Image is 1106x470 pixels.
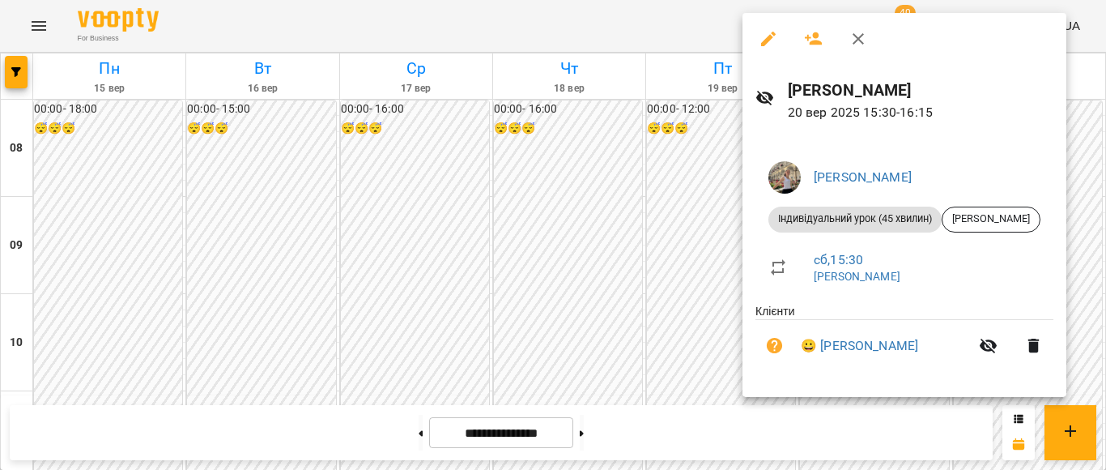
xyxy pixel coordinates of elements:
button: Візит ще не сплачено. Додати оплату? [755,327,794,365]
a: [PERSON_NAME] [814,169,912,185]
h6: [PERSON_NAME] [788,78,1053,103]
a: сб , 15:30 [814,252,863,267]
p: 20 вер 2025 15:30 - 16:15 [788,103,1053,122]
span: [PERSON_NAME] [942,211,1040,226]
ul: Клієнти [755,303,1053,378]
img: 3b46f58bed39ef2acf68cc3a2c968150.jpeg [768,161,801,194]
div: [PERSON_NAME] [942,207,1040,233]
a: 😀 [PERSON_NAME] [801,336,918,356]
a: [PERSON_NAME] [814,270,900,283]
span: Індивідуальний урок (45 хвилин) [768,211,942,226]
